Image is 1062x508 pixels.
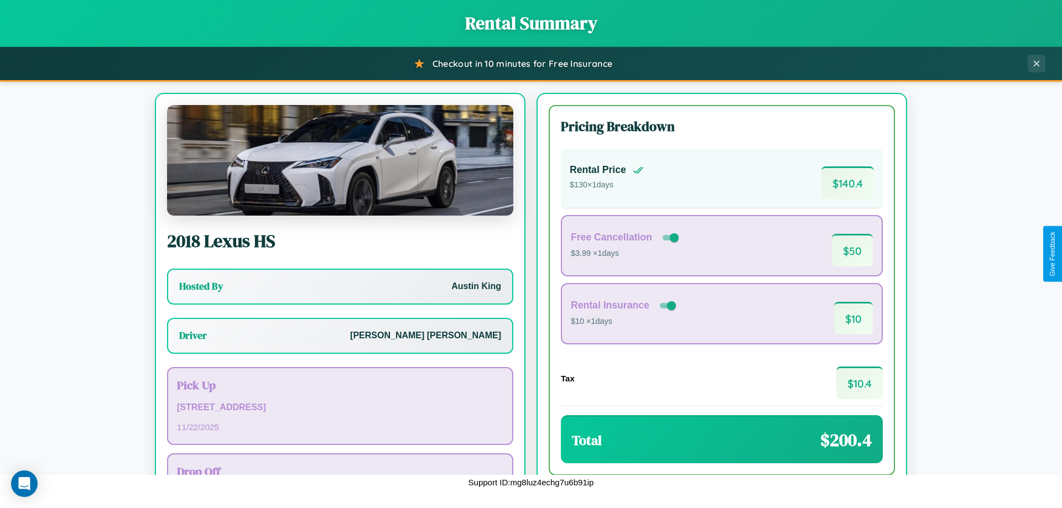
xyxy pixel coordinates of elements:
[179,280,223,293] h3: Hosted By
[832,234,873,266] span: $ 50
[177,463,503,479] h3: Drop Off
[572,431,602,449] h3: Total
[167,229,513,253] h2: 2018 Lexus HS
[11,11,1051,35] h1: Rental Summary
[834,302,873,334] span: $ 10
[433,58,612,69] span: Checkout in 10 minutes for Free Insurance
[820,428,872,452] span: $ 200.4
[177,400,503,416] p: [STREET_ADDRESS]
[821,166,874,199] span: $ 140.4
[561,374,575,383] h4: Tax
[1049,232,1056,276] div: Give Feedback
[11,470,38,497] div: Open Intercom Messenger
[571,247,681,261] p: $3.99 × 1 days
[570,178,644,192] p: $ 130 × 1 days
[350,328,501,344] p: [PERSON_NAME] [PERSON_NAME]
[179,329,207,342] h3: Driver
[561,117,883,135] h3: Pricing Breakdown
[451,279,501,295] p: Austin King
[571,232,652,243] h4: Free Cancellation
[167,105,513,216] img: Lexus HS
[836,366,883,399] span: $ 10.4
[571,315,678,329] p: $10 × 1 days
[177,420,503,434] p: 11 / 22 / 2025
[468,475,594,490] p: Support ID: mg8luz4echg7u6b91ip
[571,300,649,311] h4: Rental Insurance
[570,164,626,176] h4: Rental Price
[177,377,503,393] h3: Pick Up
